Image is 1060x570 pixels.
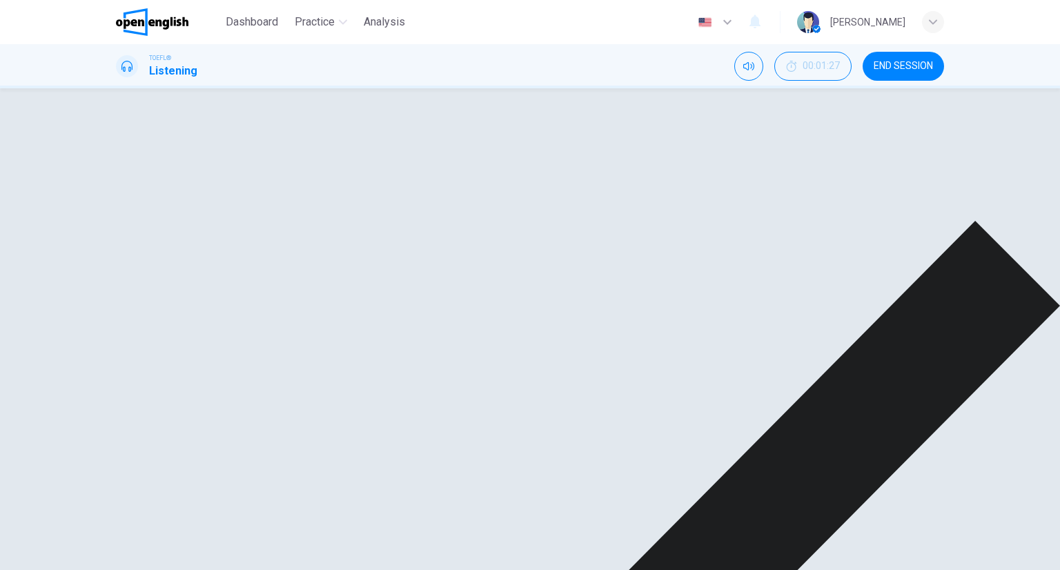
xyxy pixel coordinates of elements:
span: Practice [295,14,335,30]
span: TOEFL® [149,53,171,63]
button: 00:01:27 [774,52,852,81]
div: [PERSON_NAME] [830,14,905,30]
img: Profile picture [797,11,819,33]
button: Analysis [358,10,411,35]
h1: Listening [149,63,197,79]
img: en [696,17,714,28]
div: Mute [734,52,763,81]
div: Hide [774,52,852,81]
button: Practice [289,10,353,35]
img: OpenEnglish logo [116,8,188,36]
span: END SESSION [874,61,933,72]
span: 00:01:27 [803,61,840,72]
button: Dashboard [220,10,284,35]
a: OpenEnglish logo [116,8,220,36]
button: END SESSION [863,52,944,81]
span: Dashboard [226,14,278,30]
span: Analysis [364,14,405,30]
